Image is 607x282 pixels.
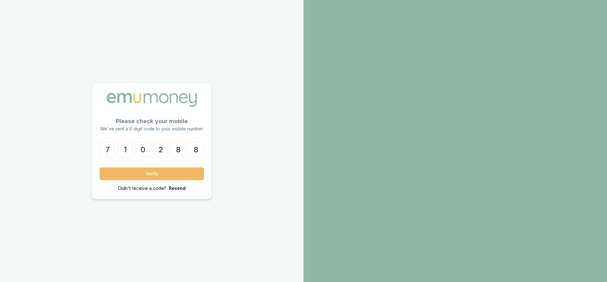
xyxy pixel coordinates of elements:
[104,91,199,109] img: Emu Money
[100,117,204,126] p: Please check your mobile
[118,185,166,191] p: Didn't receive a code?
[169,185,186,191] p: Resend
[100,126,204,132] p: We've sent a 6 digit code to your mobile number.
[100,167,204,180] button: Verify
